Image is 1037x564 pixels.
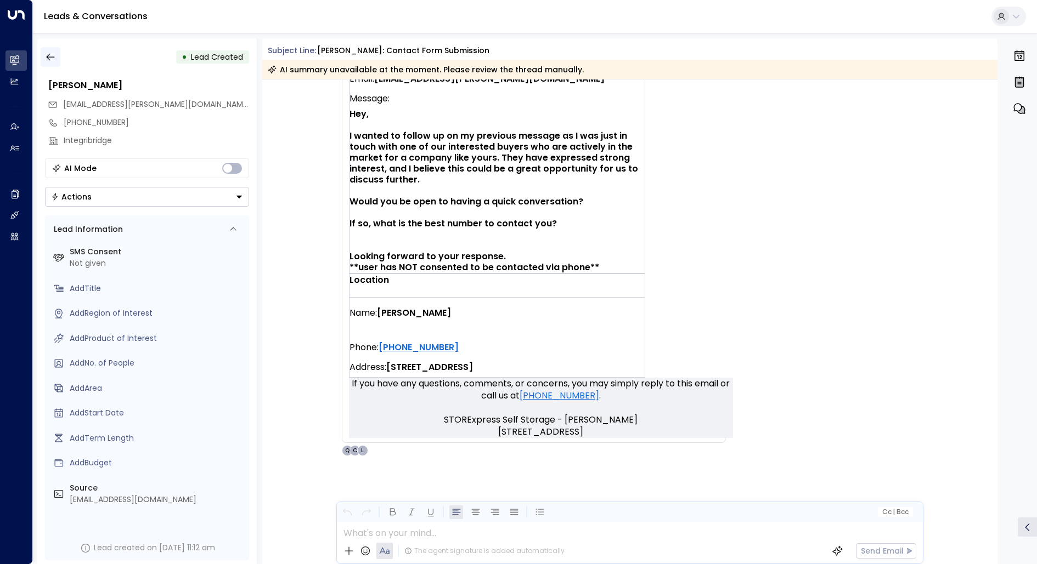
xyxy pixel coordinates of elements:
div: AddArea [70,383,245,394]
button: Cc|Bcc [877,507,912,517]
span: Address: [350,357,386,377]
span: STORExpress Self Storage - [PERSON_NAME] [444,414,638,426]
span: [STREET_ADDRESS] [498,426,583,438]
div: [PERSON_NAME]: Contact Form Submission [317,45,489,56]
label: SMS Consent [70,246,245,258]
div: AddProduct of Interest [70,333,245,344]
div: C [350,445,360,456]
div: Actions [51,192,92,202]
div: AddTitle [70,283,245,294]
button: Actions [45,187,249,207]
label: Source [70,482,245,494]
span: [EMAIL_ADDRESS][PERSON_NAME][DOMAIN_NAME] [63,99,250,110]
span: Message: [350,89,390,109]
div: Q [342,445,353,456]
span: Name: [350,303,377,323]
span: jordan.visser@integribridge.com [63,99,249,110]
span: | [893,508,895,516]
div: The agent signature is added automatically [404,546,565,556]
div: AddRegion of Interest [70,307,245,319]
div: Not given [70,258,245,269]
strong: Hey, I wanted to follow up on my previous message as I was just in touch with one of our interest... [350,107,640,274]
div: [PERSON_NAME] [48,79,249,92]
a: Leads & Conversations [44,10,148,22]
button: Redo [359,505,373,519]
div: AI Mode [64,163,97,174]
button: Undo [340,505,354,519]
div: Button group with a nested menu [45,187,249,207]
div: AddBudget [70,457,245,469]
a: [PHONE_NUMBER] [520,390,599,402]
div: • [182,47,187,67]
div: AddStart Date [70,407,245,419]
div: Lead Information [50,224,123,235]
span: Cc Bcc [882,508,908,516]
span: Phone: [350,338,379,357]
div: L [357,445,368,456]
div: Lead created on [DATE] 11:12 am [94,542,215,554]
strong: [STREET_ADDRESS] [386,361,473,373]
span: If you have any questions, comments, or concerns, you may simply reply to this email or call us at . [349,378,733,402]
div: [EMAIL_ADDRESS][DOMAIN_NAME] [70,494,245,505]
div: AddTerm Length [70,432,245,444]
div: AddNo. of People [70,357,245,369]
strong: Location [350,274,389,286]
div: AI summary unavailable at the moment. Please review the thread manually. [268,64,584,75]
a: [PHONE_NUMBER] [379,339,459,356]
span: Lead Created [191,52,243,62]
strong: [PERSON_NAME] [377,306,451,319]
div: [PHONE_NUMBER] [64,117,249,128]
span: Subject Line: [268,45,316,56]
div: Integribridge [64,135,249,146]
